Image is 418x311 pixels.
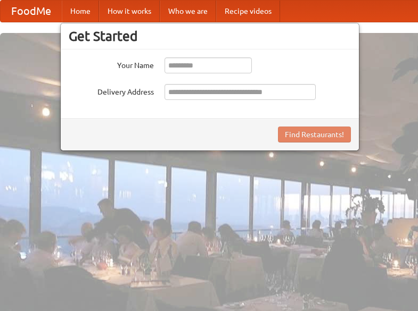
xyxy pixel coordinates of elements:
[62,1,99,22] a: Home
[160,1,216,22] a: Who we are
[69,84,154,97] label: Delivery Address
[1,1,62,22] a: FoodMe
[69,28,351,44] h3: Get Started
[69,57,154,71] label: Your Name
[216,1,280,22] a: Recipe videos
[99,1,160,22] a: How it works
[278,127,351,142] button: Find Restaurants!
